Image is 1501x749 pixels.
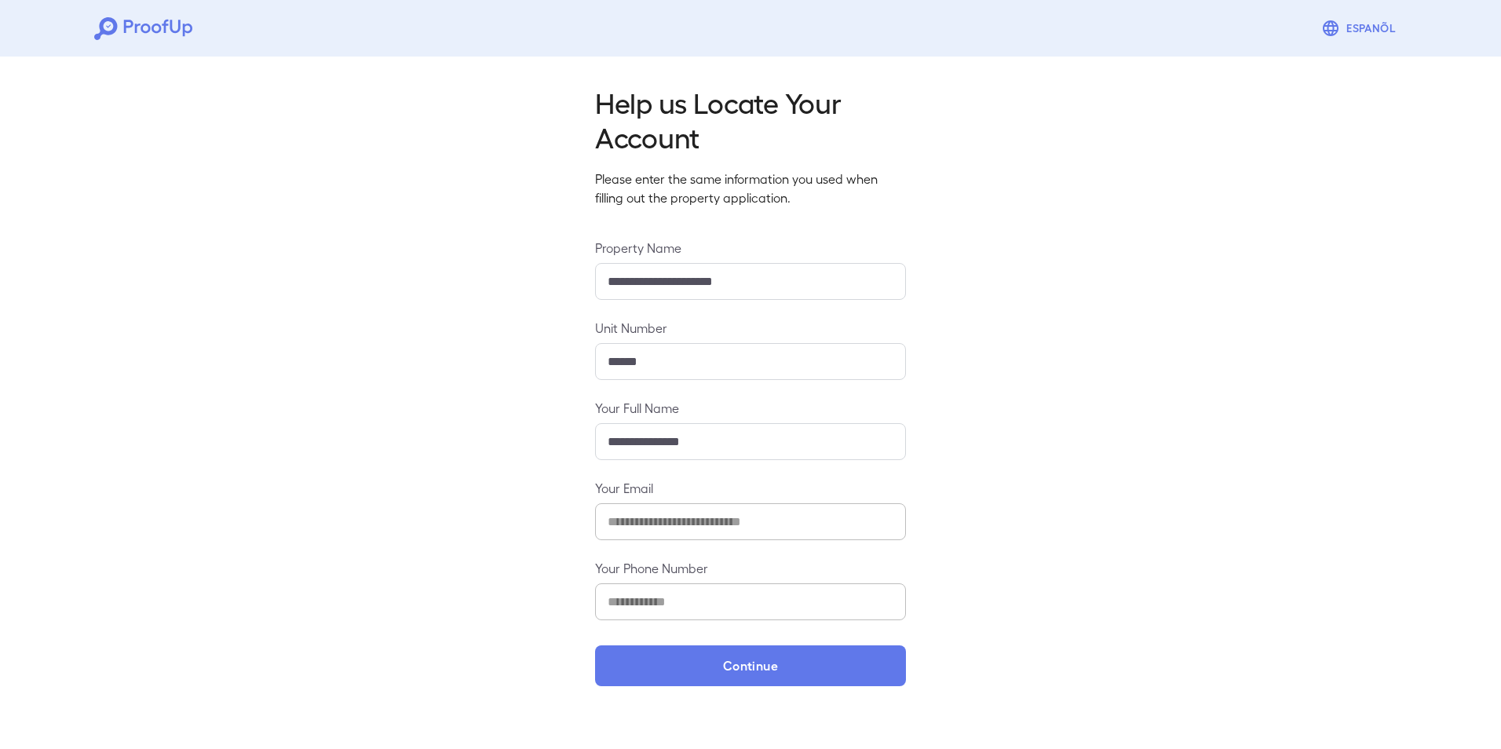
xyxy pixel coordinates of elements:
[595,645,906,686] button: Continue
[595,239,906,257] label: Property Name
[595,479,906,497] label: Your Email
[1315,13,1407,44] button: Espanõl
[595,319,906,337] label: Unit Number
[595,170,906,207] p: Please enter the same information you used when filling out the property application.
[595,85,906,154] h2: Help us Locate Your Account
[595,559,906,577] label: Your Phone Number
[595,399,906,417] label: Your Full Name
